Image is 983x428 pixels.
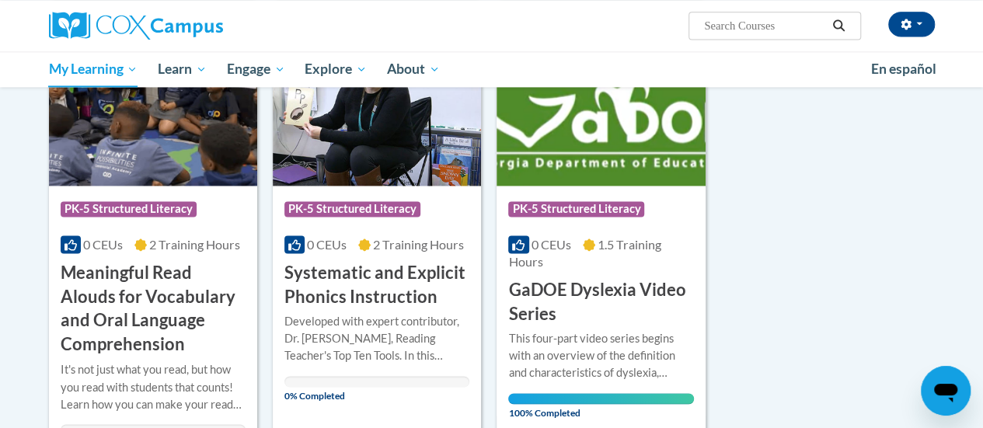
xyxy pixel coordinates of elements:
img: Course Logo [49,27,257,186]
span: 1.5 Training Hours [508,237,661,269]
span: 0 CEUs [83,237,123,252]
span: About [387,60,440,78]
span: En español [871,61,936,77]
div: This four-part video series begins with an overview of the definition and characteristics of dysl... [508,330,693,381]
span: PK-5 Structured Literacy [284,201,420,217]
a: About [377,51,450,87]
a: Cox Campus [49,12,329,40]
div: Your progress [508,393,693,404]
a: Explore [295,51,377,87]
a: Engage [217,51,295,87]
span: 2 Training Hours [149,237,240,252]
a: En español [861,53,946,85]
div: Developed with expert contributor, Dr. [PERSON_NAME], Reading Teacher's Top Ten Tools. In this co... [284,313,469,364]
span: My Learning [48,60,138,78]
span: PK-5 Structured Literacy [508,201,644,217]
img: Course Logo [273,27,481,186]
span: Explore [305,60,367,78]
span: Learn [158,60,207,78]
iframe: Button to launch messaging window [921,366,971,416]
div: It's not just what you read, but how you read with students that counts! Learn how you can make y... [61,361,246,412]
span: PK-5 Structured Literacy [61,201,197,217]
h3: GaDOE Dyslexia Video Series [508,278,693,326]
a: Learn [148,51,217,87]
h3: Systematic and Explicit Phonics Instruction [284,261,469,309]
button: Search [827,16,850,35]
h3: Meaningful Read Alouds for Vocabulary and Oral Language Comprehension [61,261,246,357]
img: Course Logo [497,27,705,186]
span: Engage [227,60,285,78]
span: 0 CEUs [532,237,571,252]
span: 100% Completed [508,393,693,418]
span: 0 CEUs [307,237,347,252]
input: Search Courses [702,16,827,35]
img: Cox Campus [49,12,223,40]
a: My Learning [39,51,148,87]
div: Main menu [37,51,946,87]
button: Account Settings [888,12,935,37]
span: 2 Training Hours [373,237,464,252]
